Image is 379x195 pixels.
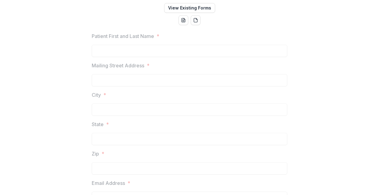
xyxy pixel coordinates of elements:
[92,91,101,99] p: City
[92,32,154,40] p: Patient First and Last Name
[178,15,188,25] button: word-download
[164,3,215,13] button: View Existing Forms
[92,62,144,69] p: Mailing Street Address
[191,15,201,25] button: pdf-download
[92,179,125,187] p: Email Address
[92,121,104,128] p: State
[92,150,99,157] p: Zip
